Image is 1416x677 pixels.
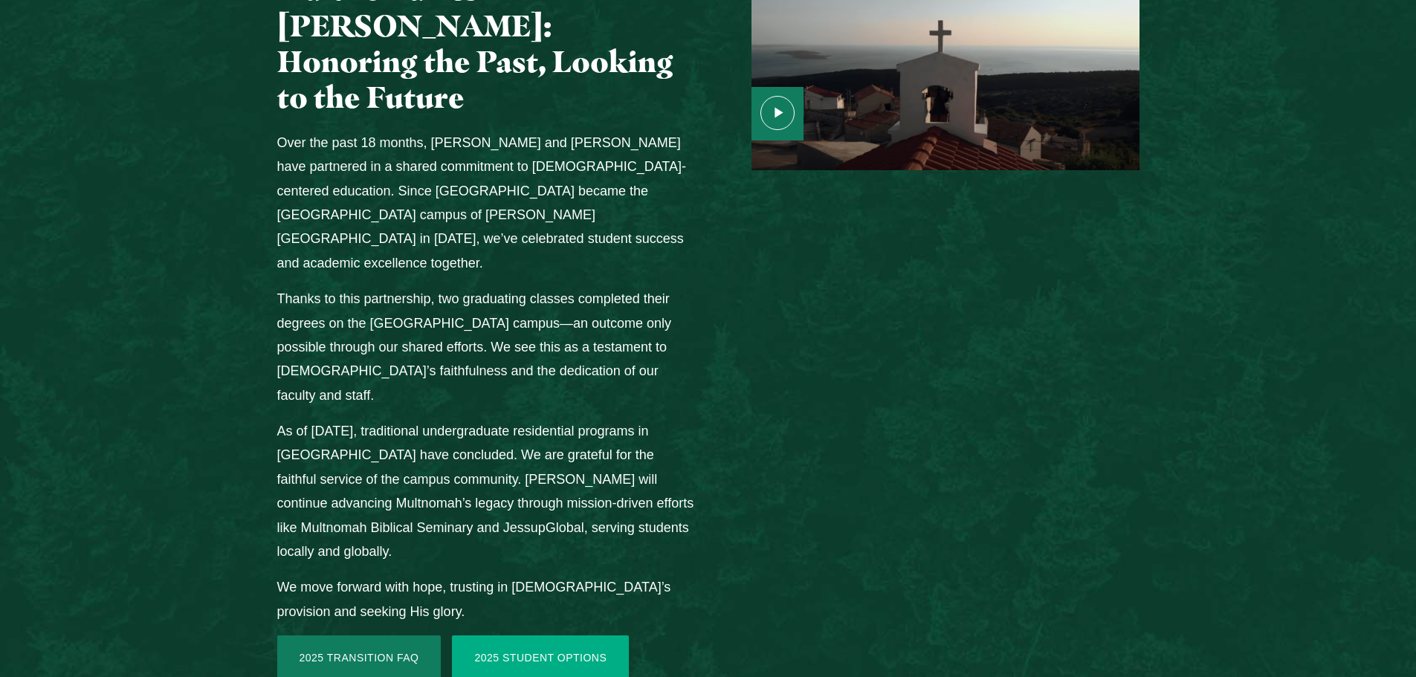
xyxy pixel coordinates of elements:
p: Thanks to this partnership, two graduating classes completed their degrees on the [GEOGRAPHIC_DAT... [277,287,694,407]
p: As of [DATE], traditional undergraduate residential programs in [GEOGRAPHIC_DATA] have concluded.... [277,419,694,563]
p: We move forward with hope, trusting in [DEMOGRAPHIC_DATA]’s provision and seeking His glory. [277,575,694,623]
p: Over the past 18 months, [PERSON_NAME] and [PERSON_NAME] have partnered in a shared commitment to... [277,131,694,275]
